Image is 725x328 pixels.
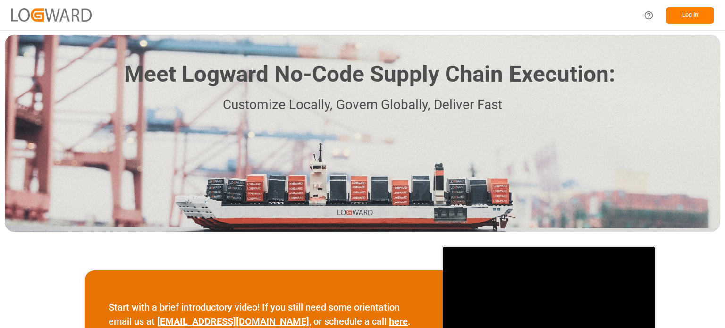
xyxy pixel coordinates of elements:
img: Logward_new_orange.png [11,8,92,21]
h1: Meet Logward No-Code Supply Chain Execution: [124,58,615,91]
a: [EMAIL_ADDRESS][DOMAIN_NAME] [157,316,309,327]
button: Help Center [638,5,659,26]
a: here [389,316,408,327]
p: Customize Locally, Govern Globally, Deliver Fast [110,94,615,116]
button: Log In [666,7,714,24]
